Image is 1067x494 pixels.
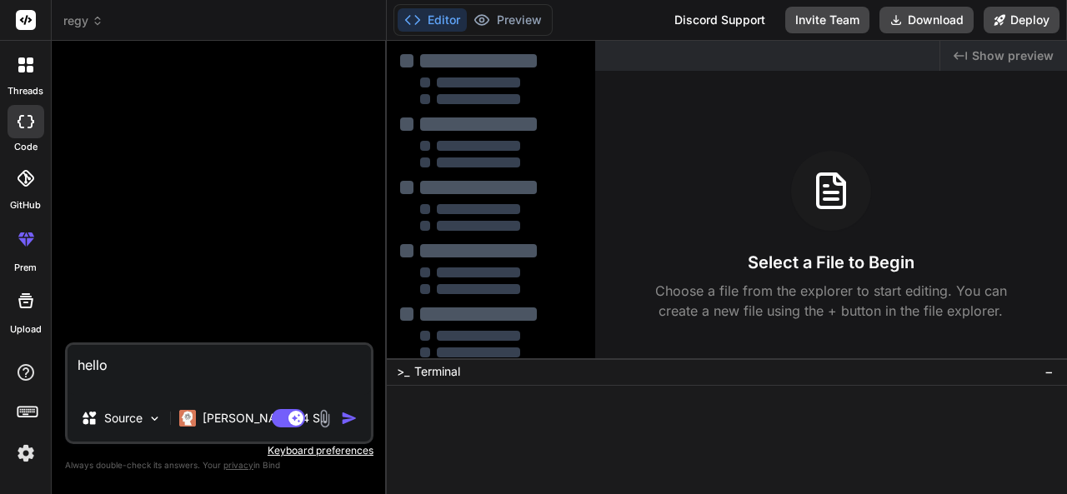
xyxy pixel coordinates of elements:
[10,198,41,212] label: GitHub
[8,84,43,98] label: threads
[65,444,373,457] p: Keyboard preferences
[14,140,38,154] label: code
[104,410,143,427] p: Source
[414,363,460,380] span: Terminal
[398,8,467,32] button: Editor
[148,412,162,426] img: Pick Models
[984,7,1059,33] button: Deploy
[12,439,40,467] img: settings
[203,410,327,427] p: [PERSON_NAME] 4 S..
[65,457,373,473] p: Always double-check its answers. Your in Bind
[14,261,37,275] label: prem
[10,322,42,337] label: Upload
[664,7,775,33] div: Discord Support
[315,409,334,428] img: attachment
[879,7,974,33] button: Download
[1044,363,1054,380] span: −
[785,7,869,33] button: Invite Team
[341,410,358,427] img: icon
[644,281,1018,321] p: Choose a file from the explorer to start editing. You can create a new file using the + button in...
[397,363,409,380] span: >_
[748,251,914,274] h3: Select a File to Begin
[68,345,371,395] textarea: hello
[467,8,549,32] button: Preview
[179,410,196,427] img: Claude 4 Sonnet
[972,47,1054,64] span: Show preview
[1041,358,1057,385] button: −
[63,12,103,29] span: regy
[223,460,253,470] span: privacy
